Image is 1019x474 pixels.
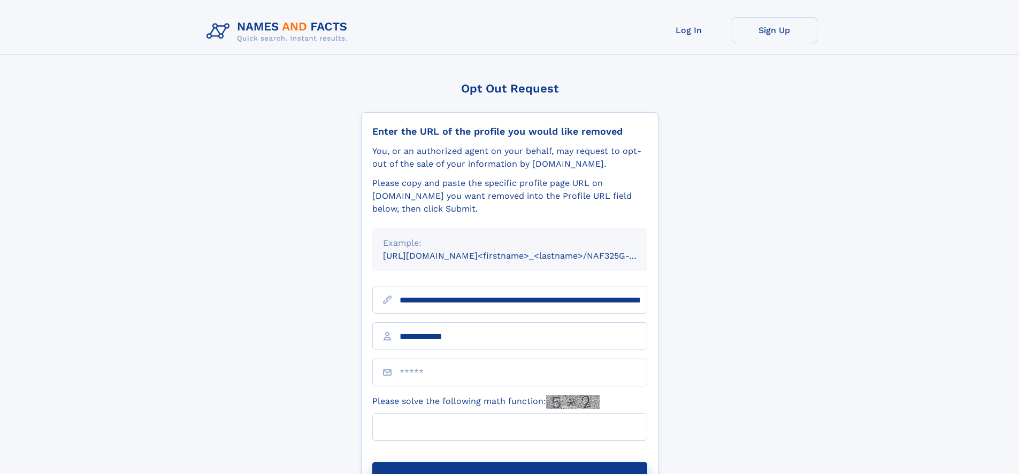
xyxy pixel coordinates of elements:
div: Opt Out Request [361,82,658,95]
div: Example: [383,237,637,250]
a: Log In [646,17,732,43]
a: Sign Up [732,17,817,43]
small: [URL][DOMAIN_NAME]<firstname>_<lastname>/NAF325G-xxxxxxxx [383,251,668,261]
div: Please copy and paste the specific profile page URL on [DOMAIN_NAME] you want removed into the Pr... [372,177,647,215]
img: Logo Names and Facts [202,17,356,46]
div: Enter the URL of the profile you would like removed [372,126,647,137]
label: Please solve the following math function: [372,395,600,409]
div: You, or an authorized agent on your behalf, may request to opt-out of the sale of your informatio... [372,145,647,170]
